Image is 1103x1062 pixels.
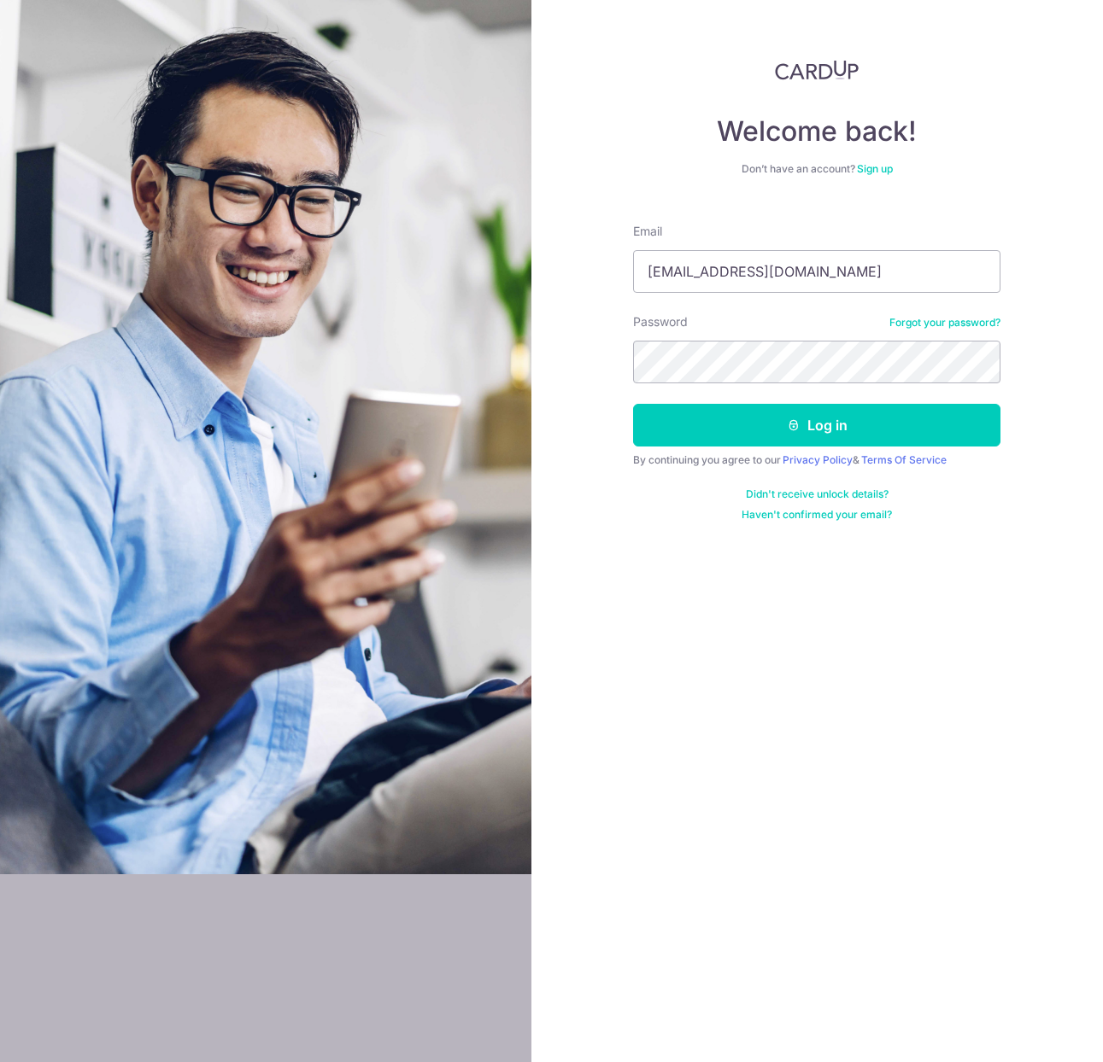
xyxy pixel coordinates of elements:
h4: Welcome back! [633,114,1000,149]
a: Terms Of Service [861,453,947,466]
input: Enter your Email [633,250,1000,293]
a: Haven't confirmed your email? [742,508,892,522]
div: Don’t have an account? [633,162,1000,176]
a: Sign up [857,162,893,175]
img: CardUp Logo [775,60,859,80]
div: By continuing you agree to our & [633,453,1000,467]
a: Privacy Policy [783,453,853,466]
a: Forgot your password? [889,316,1000,330]
a: Didn't receive unlock details? [746,487,889,501]
label: Password [633,313,688,330]
label: Email [633,223,662,240]
button: Log in [633,404,1000,446]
